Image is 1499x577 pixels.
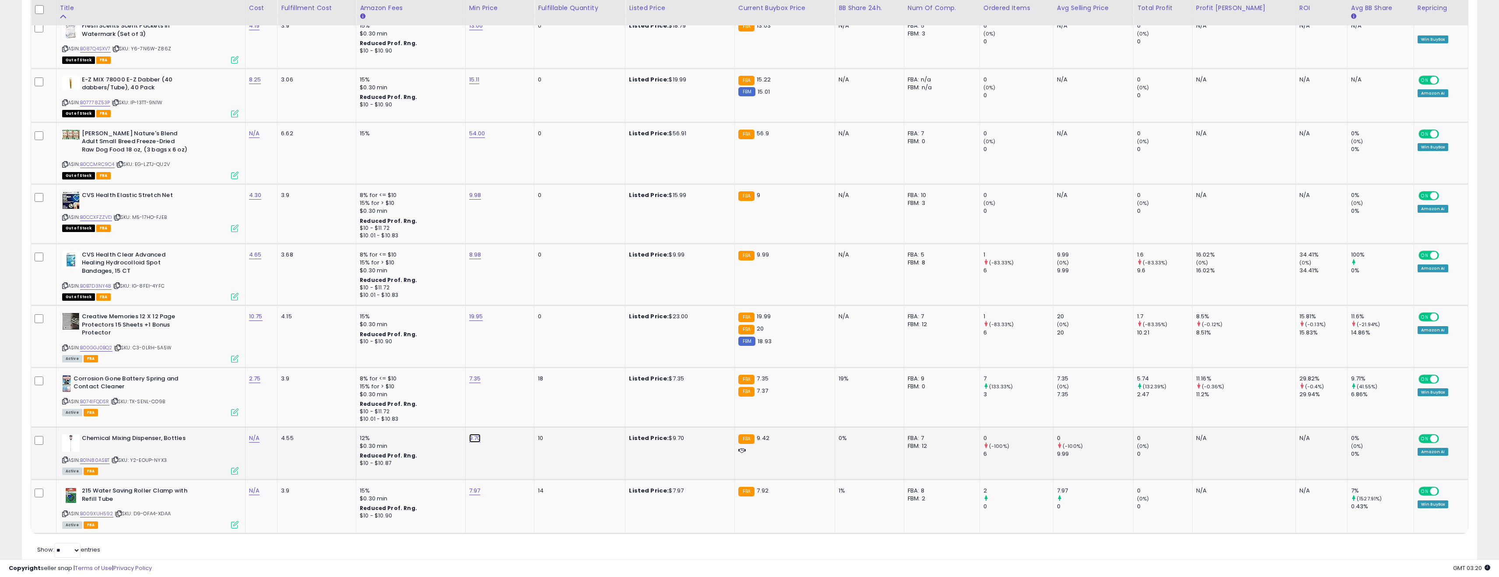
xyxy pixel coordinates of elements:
[738,387,755,397] small: FBA
[1299,76,1341,84] div: N/A
[360,383,458,391] div: 15% for > $10
[1419,192,1430,200] span: ON
[629,250,669,259] b: Listed Price:
[1057,259,1069,266] small: (0%)
[249,21,260,30] a: 4.19
[757,250,769,259] span: 9.99
[757,324,764,333] span: 20
[758,88,770,96] span: 15.01
[1137,84,1149,91] small: (0%)
[1351,329,1414,337] div: 14.86%
[62,293,95,301] span: All listings that are currently out of stock and unavailable for purchase on Amazon
[839,22,897,30] div: N/A
[469,312,483,321] a: 19.95
[62,487,80,504] img: 41lIUKLwvML._SL40_.jpg
[1418,205,1448,213] div: Amazon AI
[360,130,458,137] div: 15%
[1196,375,1295,383] div: 11.16%
[281,375,349,383] div: 3.9
[360,199,458,207] div: 15% for > $10
[62,130,239,178] div: ASIN:
[538,375,618,383] div: 18
[983,251,1053,259] div: 1
[1057,130,1127,137] div: N/A
[360,76,458,84] div: 15%
[983,30,996,37] small: (0%)
[1299,191,1341,199] div: N/A
[1299,251,1347,259] div: 34.41%
[360,4,461,13] div: Amazon Fees
[908,130,973,137] div: FBA: 7
[60,4,242,13] div: Title
[62,375,239,415] div: ASIN:
[1351,191,1414,199] div: 0%
[1137,145,1192,153] div: 0
[908,191,973,199] div: FBA: 10
[983,76,1053,84] div: 0
[983,200,996,207] small: (0%)
[1418,388,1449,396] div: Win BuyBox
[538,251,618,259] div: 0
[1057,391,1133,398] div: 7.35
[62,22,80,39] img: 51ppKiHm4CL._SL40_.jpg
[1419,76,1430,84] span: ON
[1351,207,1414,215] div: 0%
[1137,313,1192,320] div: 1.7
[983,375,1053,383] div: 7
[96,225,111,232] span: FBA
[538,76,618,84] div: 0
[538,191,618,199] div: 0
[360,101,458,109] div: $10 - $10.90
[738,87,755,96] small: FBM
[1418,35,1449,43] div: Win BuyBox
[62,110,95,117] span: All listings that are currently out of stock and unavailable for purchase on Amazon
[989,259,1014,266] small: (-83.33%)
[738,375,755,384] small: FBA
[62,434,80,452] img: 31MeCN+3CNL._SL40_.jpg
[469,21,483,30] a: 13.00
[1057,267,1133,274] div: 9.99
[908,22,973,30] div: FBA: 5
[469,374,481,383] a: 7.35
[360,13,365,21] small: Amazon Fees.
[1299,22,1341,30] div: N/A
[113,564,152,572] a: Privacy Policy
[983,145,1053,153] div: 0
[1057,251,1133,259] div: 9.99
[757,312,771,320] span: 19.99
[360,191,458,199] div: 8% for <= $10
[1351,76,1407,84] div: N/A
[62,251,80,268] img: 41VNuQ7UcaL._SL40_.jpg
[281,22,349,30] div: 3.9
[281,191,349,199] div: 3.9
[1419,375,1430,383] span: ON
[1305,321,1326,328] small: (-0.13%)
[1057,22,1127,30] div: N/A
[1418,264,1448,272] div: Amazon AI
[738,313,755,322] small: FBA
[908,4,976,13] div: Num of Comp.
[1057,4,1130,13] div: Avg Selling Price
[1438,192,1452,200] span: OFF
[1137,251,1192,259] div: 1.6
[1196,130,1289,137] div: N/A
[738,325,755,334] small: FBA
[738,337,755,346] small: FBM
[360,313,458,320] div: 15%
[96,56,111,64] span: FBA
[469,75,480,84] a: 15.11
[360,338,458,345] div: $10 - $10.90
[1196,191,1289,199] div: N/A
[1351,251,1414,259] div: 100%
[629,76,727,84] div: $19.99
[1137,130,1192,137] div: 0
[62,76,239,116] div: ASIN:
[1143,259,1167,266] small: (-83.33%)
[983,84,996,91] small: (0%)
[757,387,768,395] span: 7.37
[757,129,769,137] span: 56.9
[1137,38,1192,46] div: 0
[1299,313,1347,320] div: 15.81%
[360,259,458,267] div: 15% for > $10
[738,191,755,201] small: FBA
